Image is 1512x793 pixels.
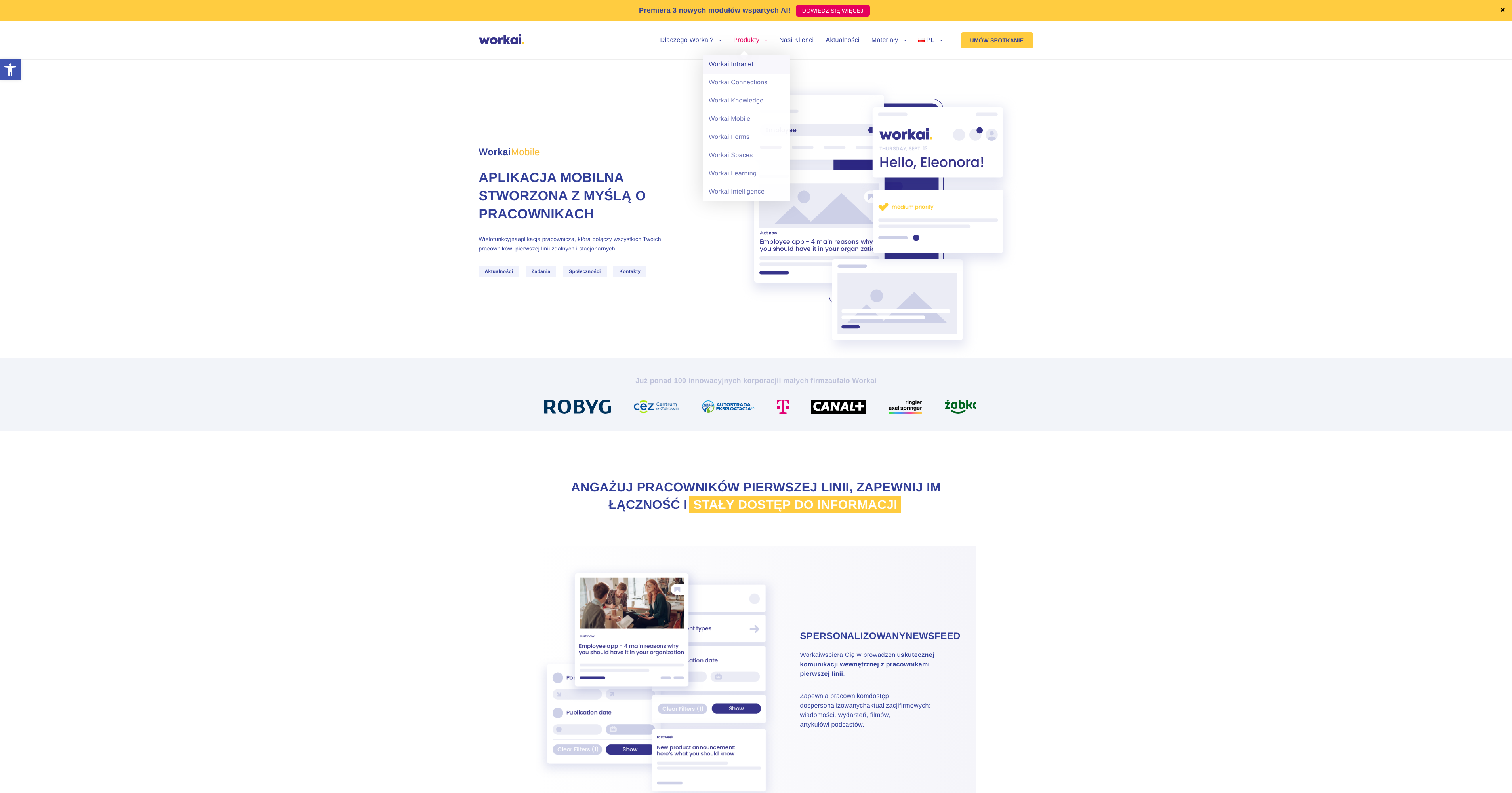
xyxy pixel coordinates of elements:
[800,712,890,728] span: , artykuł
[479,236,518,242] span: Wielofunkcyjna
[703,92,790,110] a: Workai Knowledge
[536,479,976,513] h2: Angażuj pracowników pierwszej linii, zapewnij im łączność i
[881,712,889,719] span: ów
[613,266,646,277] span: Kontakty
[4,725,218,789] iframe: Popup CTA
[479,138,540,157] span: Workai
[961,32,1033,48] a: UMÓW SPOTKANIE
[899,702,919,709] span: firmow
[703,128,790,146] a: Workai Forms
[479,236,661,252] span: , która połączy wszystkich Twoich pracowników
[863,712,866,719] span: ń
[703,165,790,183] a: Workai Learning
[703,74,790,92] a: Workai Connections
[511,147,540,157] em: Mobile
[703,55,790,74] a: Workai Intranet
[779,377,824,385] i: i małych firm
[479,266,519,277] span: Aktualności
[807,702,856,709] span: spersonalizowan
[515,245,551,252] span: pierwszej linii,
[689,496,901,513] span: stały dostęp do informacji
[926,37,934,44] span: PL
[536,376,976,385] h2: Już ponad 100 innowacyjnych korporacji zaufało Workai
[800,652,934,677] span: wspiera Cię w prowadzeniu .
[866,712,881,719] span: , film
[733,37,767,44] a: Produkty
[800,652,934,677] strong: skutecznej komunikacji wewnętrznej z pracownikami pierwszej linii
[871,37,906,44] a: Materiały
[660,37,722,44] a: Dlaczego Workai?
[639,5,791,16] p: Premiera 3 nowych modułów wspartych AI!
[779,37,814,44] a: Nasi Klienci
[703,110,790,128] a: Workai Mobile
[800,631,906,641] span: Spersonalizowany
[800,693,869,700] span: Zapewnia pracownikom
[479,170,646,222] span: Aplikacja mobilna stworzona z myślą o pracownikach
[906,631,961,641] span: newsfeed
[862,721,864,728] span: .
[800,702,931,719] span: : wiadomości, wydarze
[867,702,898,709] span: aktualizacj
[820,721,828,728] span: ów
[703,183,790,201] a: Workai Intelligence
[565,236,574,242] span: cza
[703,146,790,165] a: Workai Spaces
[826,37,859,44] a: Aktualności
[800,693,889,709] span: dostęp do
[796,5,870,17] a: DOWIEDZ SIĘ WIĘCEJ
[526,266,557,277] span: Zadania
[563,266,607,277] span: Społeczności
[919,702,929,709] span: ych
[898,702,899,709] span: i
[512,245,515,252] span: –
[518,236,565,242] span: aplikacja pracowni
[828,721,854,728] span: i podcast
[1500,8,1506,14] a: ✖
[552,245,617,252] span: zdalnych i stacjonarnych.
[800,652,820,658] span: Workai
[854,721,862,728] span: ów
[856,702,867,709] span: ych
